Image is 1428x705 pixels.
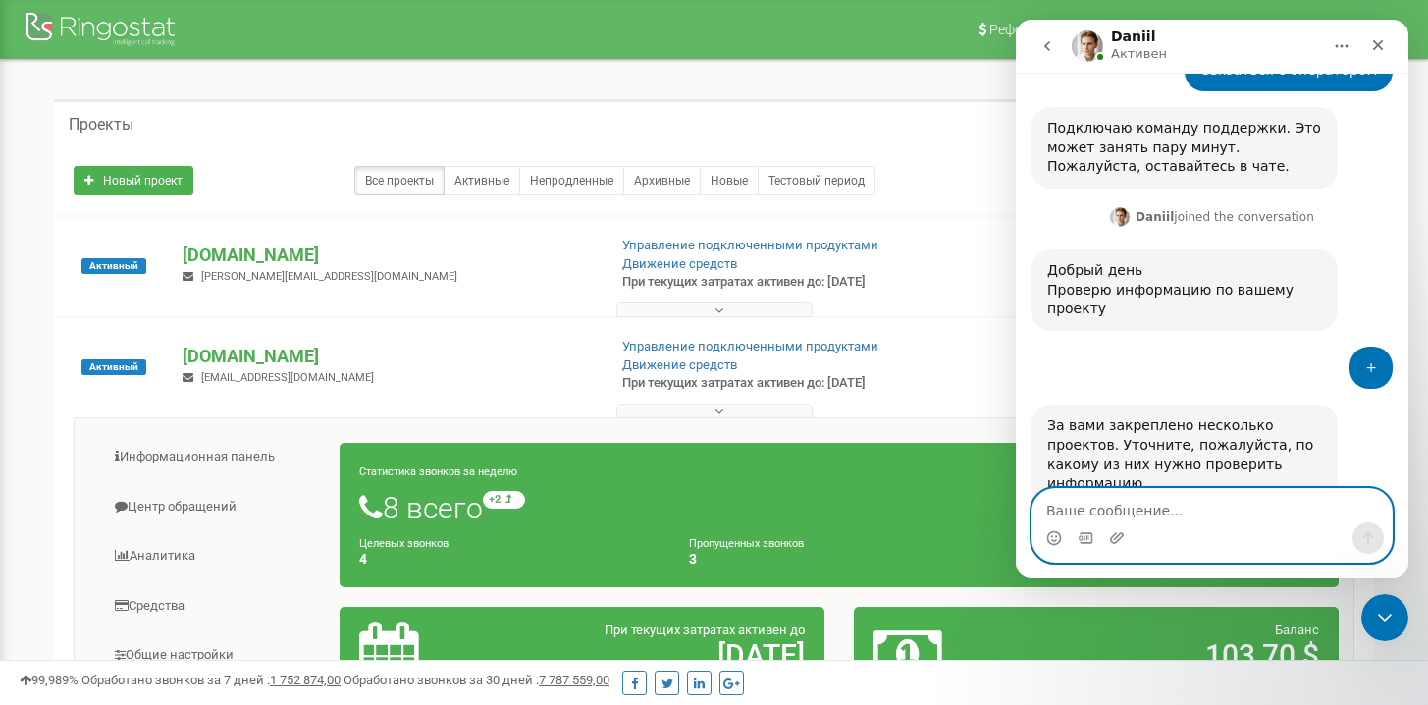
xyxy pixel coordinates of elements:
[354,166,445,195] a: Все проекты
[359,491,1319,524] h1: 8 всего
[69,116,133,134] h5: Проекты
[81,673,341,687] span: Обработано звонков за 7 дней :
[1031,639,1319,672] h2: 103,70 $
[89,631,341,679] a: Общие настройки
[359,552,660,567] h4: 4
[605,623,805,637] span: При текущих затратах активен до
[89,582,341,630] a: Средства
[81,359,146,375] span: Активный
[623,166,701,195] a: Архивные
[183,344,590,369] p: [DOMAIN_NAME]
[689,537,804,550] small: Пропущенных звонков
[622,256,737,271] a: Движение средств
[89,433,341,481] a: Информационная панель
[1275,623,1319,637] span: Баланс
[81,258,146,274] span: Активный
[201,270,457,283] span: [PERSON_NAME][EMAIL_ADDRESS][DOMAIN_NAME]
[344,673,609,687] span: Обработано звонков за 30 дней :
[519,166,624,195] a: Непродленные
[517,639,805,672] h2: [DATE]
[270,673,341,687] u: 1 752 874,00
[622,357,737,372] a: Движение средств
[20,673,79,687] span: 99,989%
[758,166,875,195] a: Тестовый период
[539,673,609,687] u: 7 787 559,00
[359,465,517,478] small: Статистика звонков за неделю
[689,552,989,567] h4: 3
[622,273,921,292] p: При текущих затратах активен до: [DATE]
[89,532,341,580] a: Аналитика
[359,537,449,550] small: Целевых звонков
[444,166,520,195] a: Активные
[622,238,878,252] a: Управление подключенными продуктами
[201,371,374,384] span: [EMAIL_ADDRESS][DOMAIN_NAME]
[183,243,590,268] p: [DOMAIN_NAME]
[74,166,193,195] a: Новый проект
[1361,594,1408,641] iframe: Intercom live chat
[622,374,921,393] p: При текущих затратах активен до: [DATE]
[700,166,759,195] a: Новые
[1016,20,1408,578] iframe: Intercom live chat
[622,339,878,353] a: Управление подключенными продуктами
[483,491,525,509] small: +2
[89,483,341,531] a: Центр обращений
[989,22,1152,37] span: Реферальная программа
